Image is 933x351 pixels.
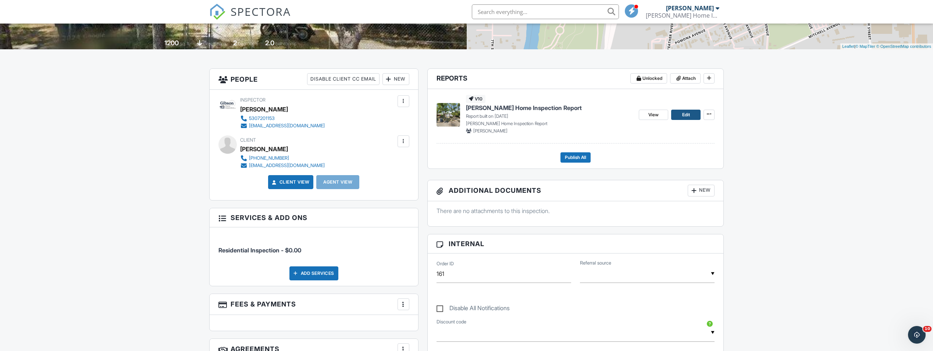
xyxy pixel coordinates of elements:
[472,4,619,19] input: Search everything...
[240,155,325,162] a: [PHONE_NUMBER]
[240,122,325,130] a: [EMAIL_ADDRESS][DOMAIN_NAME]
[437,260,454,267] label: Order ID
[238,41,258,46] span: bedrooms
[209,10,291,25] a: SPECTORA
[437,319,466,325] label: Discount code
[249,163,325,169] div: [EMAIL_ADDRESS][DOMAIN_NAME]
[271,178,310,186] a: Client View
[646,12,719,19] div: Gibson Home Inspection
[231,4,291,19] span: SPECTORA
[289,266,338,280] div: Add Services
[688,185,715,196] div: New
[210,294,418,315] h3: Fees & Payments
[210,208,418,227] h3: Services & Add ons
[265,39,274,47] div: 2.0
[249,123,325,129] div: [EMAIL_ADDRESS][DOMAIN_NAME]
[203,41,226,46] span: crawlspace
[233,39,237,47] div: 2
[307,73,380,85] div: Disable Client CC Email
[240,162,325,169] a: [EMAIL_ADDRESS][DOMAIN_NAME]
[923,326,932,332] span: 10
[840,43,933,50] div: |
[842,44,854,49] a: Leaflet
[666,4,714,12] div: [PERSON_NAME]
[240,97,266,103] span: Inspector
[855,44,875,49] a: © MapTiler
[240,115,325,122] a: 5307201153
[240,143,288,155] div: [PERSON_NAME]
[240,137,256,143] span: Client
[876,44,931,49] a: © OpenStreetMap contributors
[580,260,611,266] label: Referral source
[209,4,225,20] img: The Best Home Inspection Software - Spectora
[210,69,418,90] h3: People
[218,233,409,260] li: Service: Residential Inspection
[428,234,724,253] h3: Internal
[249,155,289,161] div: [PHONE_NUMBER]
[218,247,301,254] span: Residential Inspection - $0.00
[908,326,926,344] iframe: Intercom live chat
[164,39,179,47] div: 1200
[275,41,296,46] span: bathrooms
[180,41,190,46] span: sq. ft.
[428,180,724,201] h3: Additional Documents
[382,73,409,85] div: New
[437,207,715,215] p: There are no attachments to this inspection.
[240,104,288,115] div: [PERSON_NAME]
[437,305,510,314] label: Disable All Notifications
[249,116,275,121] div: 5307201153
